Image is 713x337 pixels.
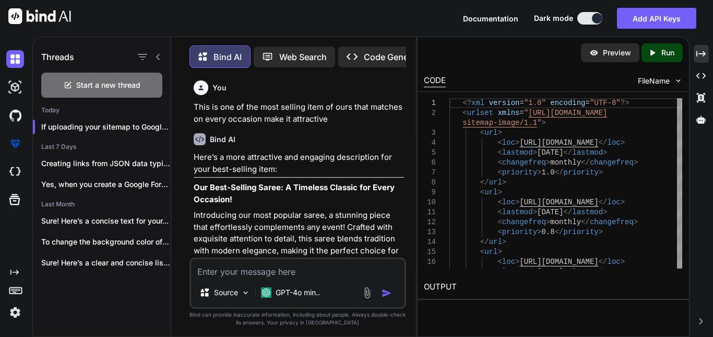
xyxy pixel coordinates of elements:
[581,218,590,226] span: </
[524,109,528,117] span: "
[674,76,683,85] img: chevron down
[555,168,564,177] span: </
[524,99,546,107] span: "1.0"
[608,138,621,147] span: loc
[621,138,625,147] span: >
[6,304,24,321] img: settings
[462,119,537,127] span: sitemap-image/1.1
[603,268,607,276] span: >
[418,275,689,299] h2: OUTPUT
[497,138,502,147] span: <
[599,198,608,206] span: </
[541,119,545,127] span: >
[534,13,573,24] span: Dark mode
[515,198,519,206] span: >
[41,258,171,268] p: Sure! Here’s a clear and concise list...
[533,208,537,216] span: >
[590,158,634,167] span: changefreq
[424,197,436,207] div: 10
[528,109,607,117] span: [URL][DOMAIN_NAME]
[617,8,696,29] button: Add API Keys
[489,99,520,107] span: version
[572,208,603,216] span: lastmod
[502,158,546,167] span: changefreq
[6,135,24,153] img: premium
[550,218,581,226] span: monthly
[194,210,404,327] p: Introducing our most popular saree, a stunning piece that effortlessly complements any event! Cra...
[546,218,550,226] span: >
[589,48,599,57] img: preview
[41,122,171,132] p: If uploading your sitemap to Google Driv...
[634,218,638,226] span: >
[563,148,572,157] span: </
[76,80,140,90] span: Start a new thread
[424,267,436,277] div: 17
[502,258,515,266] span: loc
[210,134,235,145] h6: Bind AI
[502,168,537,177] span: priority
[581,158,590,167] span: </
[424,128,436,138] div: 3
[213,51,242,63] p: Bind AI
[462,109,467,117] span: <
[608,258,621,266] span: loc
[563,268,572,276] span: </
[214,287,238,298] p: Source
[497,258,502,266] span: <
[537,119,541,127] span: "
[276,287,320,298] p: GPT-4o min..
[33,106,171,114] h2: Today
[424,227,436,237] div: 13
[502,138,515,147] span: loc
[599,228,603,236] span: >
[6,78,24,96] img: darkAi-studio
[550,158,581,167] span: monthly
[546,158,550,167] span: >
[502,218,546,226] span: changefreq
[555,228,564,236] span: </
[586,99,590,107] span: =
[621,198,625,206] span: >
[462,99,471,107] span: <?
[424,247,436,257] div: 15
[424,75,446,87] div: CODE
[563,208,572,216] span: </
[634,158,638,167] span: >
[424,158,436,168] div: 6
[33,200,171,208] h2: Last Month
[279,51,327,63] p: Web Search
[484,188,497,196] span: url
[471,99,484,107] span: xml
[6,163,24,181] img: cloudideIcon
[599,258,608,266] span: </
[424,98,436,108] div: 1
[497,228,502,236] span: <
[41,51,74,63] h1: Threads
[41,179,171,190] p: Yes, when you create a Google Form,...
[537,268,563,276] span: [DATE]
[497,158,502,167] span: <
[212,83,227,93] h6: You
[467,109,493,117] span: urlset
[603,208,607,216] span: >
[502,178,506,187] span: >
[519,109,524,117] span: =
[497,248,502,256] span: >
[364,51,427,63] p: Code Generator
[194,101,404,125] p: This is one of the most selling item of ours that matches on every occasion make it attractive
[497,148,502,157] span: <
[41,216,171,226] p: Sure! Here’s a concise text for your...
[621,258,625,266] span: >
[489,178,502,187] span: url
[502,198,515,206] span: loc
[194,182,397,204] strong: Our Best-Selling Saree: A Timeless Classic for Every Occasion!
[261,287,271,298] img: GPT-4o mini
[463,13,518,24] button: Documentation
[424,148,436,158] div: 5
[515,258,519,266] span: >
[502,228,537,236] span: priority
[502,238,506,246] span: >
[519,198,598,206] span: [URL][DOMAIN_NAME]
[537,228,541,236] span: >
[480,238,489,246] span: </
